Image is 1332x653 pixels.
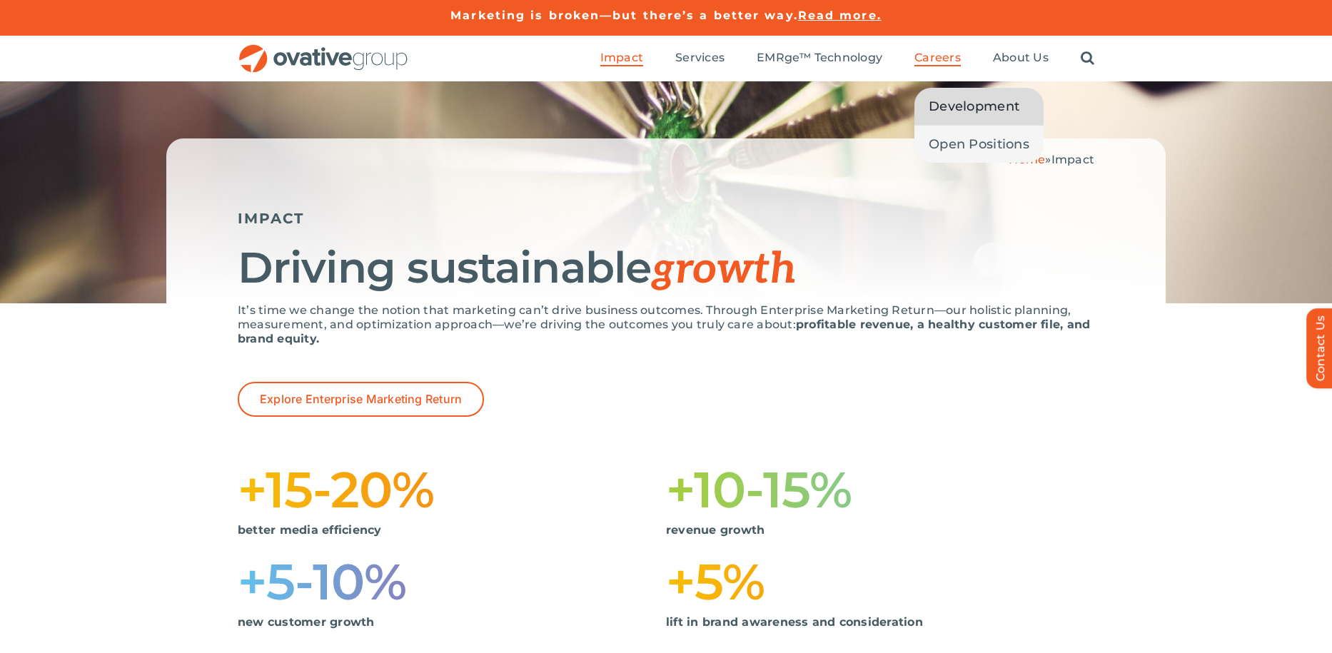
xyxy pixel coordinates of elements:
[914,51,961,65] span: Careers
[1051,153,1094,166] span: Impact
[600,51,643,66] a: Impact
[914,126,1044,163] a: Open Positions
[929,96,1019,116] span: Development
[600,36,1094,81] nav: Menu
[238,303,1094,346] p: It’s time we change the notion that marketing can’t drive business outcomes. Through Enterprise M...
[666,559,1094,604] h1: +5%
[651,244,797,295] span: growth
[757,51,882,65] span: EMRge™ Technology
[666,467,1094,512] h1: +10-15%
[238,43,409,56] a: OG_Full_horizontal_RGB
[757,51,882,66] a: EMRge™ Technology
[260,393,462,406] span: Explore Enterprise Marketing Return
[1081,51,1094,66] a: Search
[238,382,484,417] a: Explore Enterprise Marketing Return
[666,615,923,629] strong: lift in brand awareness and consideration
[1009,153,1094,166] span: »
[238,615,375,629] strong: new customer growth
[238,245,1094,293] h1: Driving sustainable
[993,51,1049,66] a: About Us
[914,88,1044,125] a: Development
[238,318,1090,345] strong: profitable revenue, a healthy customer file, and brand equity.
[675,51,725,65] span: Services
[238,559,666,604] h1: +5-10%
[993,51,1049,65] span: About Us
[238,523,382,537] strong: better media efficiency
[600,51,643,65] span: Impact
[798,9,882,22] a: Read more.
[666,523,765,537] strong: revenue growth
[238,210,1094,227] h5: IMPACT
[914,51,961,66] a: Careers
[929,134,1029,154] span: Open Positions
[450,9,798,22] a: Marketing is broken—but there’s a better way.
[238,467,666,512] h1: +15-20%
[675,51,725,66] a: Services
